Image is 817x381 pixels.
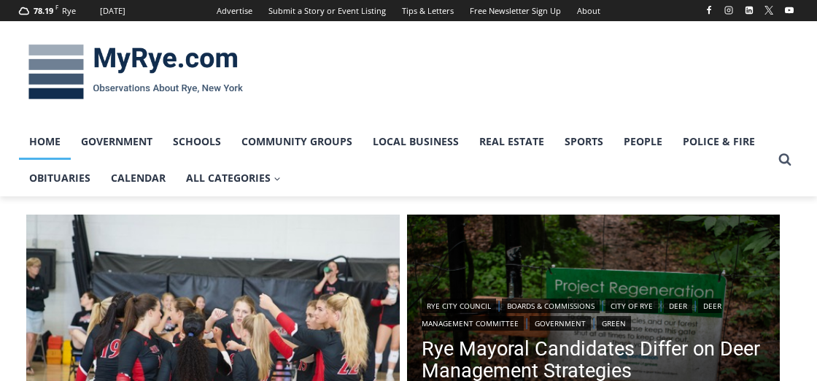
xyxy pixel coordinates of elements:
[422,296,766,331] div: | | | | | |
[71,123,163,160] a: Government
[176,160,291,196] a: All Categories
[720,1,737,19] a: Instagram
[700,1,718,19] a: Facebook
[101,160,176,196] a: Calendar
[760,1,778,19] a: X
[673,123,765,160] a: Police & Fire
[186,170,281,186] span: All Categories
[231,123,363,160] a: Community Groups
[422,299,496,313] a: Rye City Council
[62,4,76,18] div: Rye
[100,4,125,18] div: [DATE]
[554,123,613,160] a: Sports
[530,316,591,331] a: Government
[740,1,758,19] a: Linkedin
[19,123,772,197] nav: Primary Navigation
[502,299,600,313] a: Boards & Commissions
[34,5,53,16] span: 78.19
[19,123,71,160] a: Home
[772,147,798,173] button: View Search Form
[781,1,798,19] a: YouTube
[163,123,231,160] a: Schools
[19,160,101,196] a: Obituaries
[613,123,673,160] a: People
[363,123,469,160] a: Local Business
[597,316,631,331] a: Green
[19,34,252,110] img: MyRye.com
[55,3,58,11] span: F
[605,299,658,313] a: City of Rye
[664,299,692,313] a: Deer
[469,123,554,160] a: Real Estate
